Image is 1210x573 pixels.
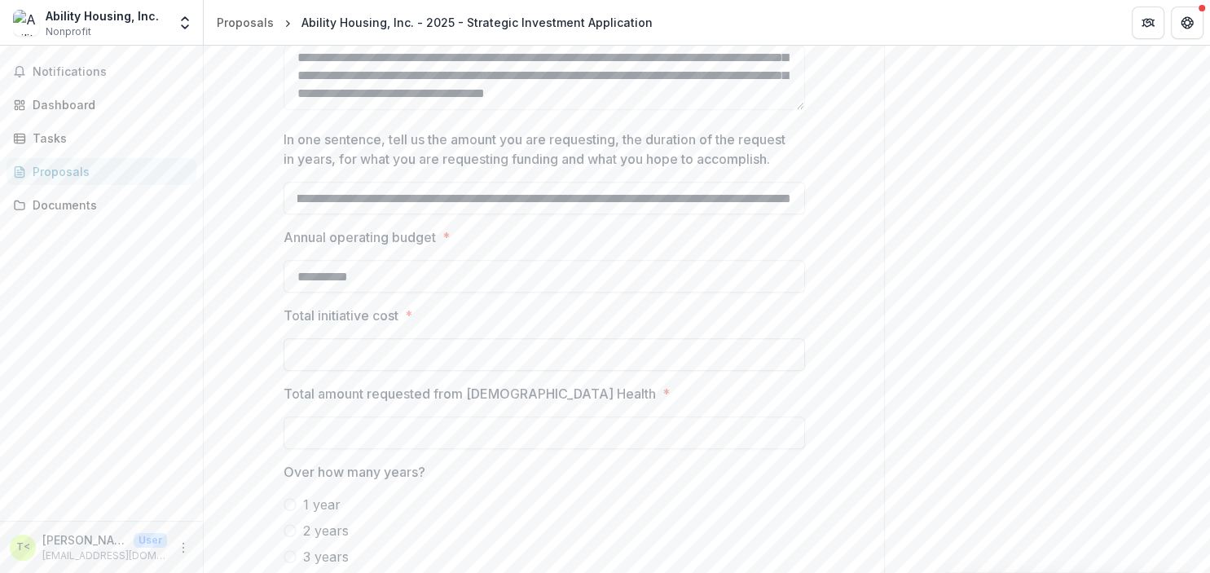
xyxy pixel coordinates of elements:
p: Over how many years? [284,462,425,482]
button: More [174,538,193,558]
img: Ability Housing, Inc. [13,10,39,36]
div: Proposals [217,14,274,31]
p: User [134,533,167,548]
p: Total initiative cost [284,306,398,325]
span: 1 year [303,495,341,514]
p: Annual operating budget [284,227,436,247]
a: Dashboard [7,91,196,118]
a: Tasks [7,125,196,152]
p: [EMAIL_ADDRESS][DOMAIN_NAME] [42,549,167,563]
button: Notifications [7,59,196,85]
div: Proposals [33,163,183,180]
div: Ability Housing, Inc. - 2025 - Strategic Investment Application [301,14,653,31]
nav: breadcrumb [210,11,659,34]
button: Get Help [1171,7,1203,39]
p: [PERSON_NAME] <[EMAIL_ADDRESS][DOMAIN_NAME]> <[EMAIL_ADDRESS][DOMAIN_NAME]> [42,531,127,549]
button: Partners [1132,7,1164,39]
div: Documents [33,196,183,214]
span: Nonprofit [46,24,91,39]
span: Notifications [33,65,190,79]
p: In one sentence, tell us the amount you are requesting, the duration of the request in years, for... [284,130,795,169]
a: Proposals [7,158,196,185]
div: Dashboard [33,96,183,113]
a: Documents [7,192,196,218]
div: Ability Housing, Inc. [46,7,159,24]
a: Proposals [210,11,280,34]
button: Open entity switcher [174,7,196,39]
div: Tasks [33,130,183,147]
div: Tanya Adams <tadams@abilityhousing.org> <tadams@abilityhousing.org> [16,542,30,553]
p: Total amount requested from [DEMOGRAPHIC_DATA] Health [284,384,656,403]
span: 2 years [303,521,349,540]
span: 3 years [303,547,349,566]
